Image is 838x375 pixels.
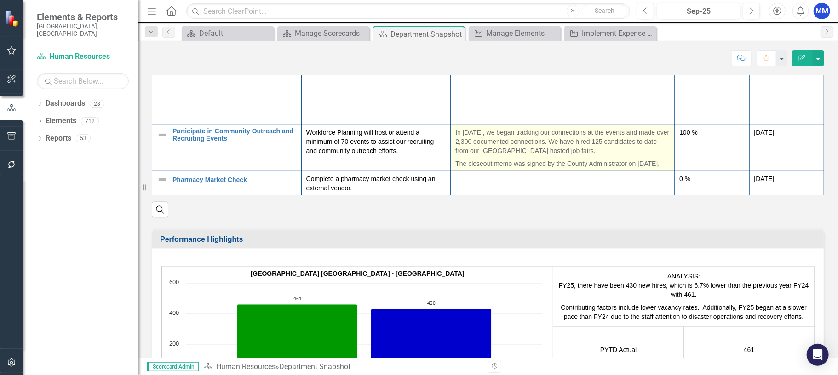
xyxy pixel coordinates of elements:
td: Double-Click to Edit [451,171,675,196]
img: ClearPoint Strategy [5,10,21,27]
span: [DATE] [754,175,775,182]
text: 200 [169,340,179,348]
td: ANALYSIS: [553,267,815,327]
div: Manage Scorecards [295,28,367,39]
div: » [203,362,481,372]
p: Contributing factors include lower vacancy rates. Additionally, FY25 began at a slower pace than ... [556,301,812,322]
div: 53 [76,135,91,142]
div: 0 % [679,174,744,183]
td: Double-Click to Edit [749,125,824,171]
img: Not Defined [157,130,168,141]
div: 100 % [679,128,744,137]
p: Workforce Planning will host or attend a minimum of 70 events to assist our recruiting and commun... [306,128,446,155]
a: Implement Expense Module in HRIS [567,28,654,39]
a: Participate in Community Outreach and Recruiting Events [172,128,297,142]
strong: [GEOGRAPHIC_DATA] [GEOGRAPHIC_DATA] - [GEOGRAPHIC_DATA] [251,270,465,278]
text: 400 [169,309,179,317]
input: Search Below... [37,73,129,89]
text: 430 [427,300,436,307]
div: Department Snapshot [279,362,350,371]
a: Manage Scorecards [280,28,367,39]
td: Double-Click to Edit Right Click for Context Menu [152,171,302,196]
span: Scorecard Admin [147,362,199,371]
text: 461 [293,295,302,302]
td: PYTD Actual [553,327,684,373]
h3: Performance Highlights [160,235,819,244]
p: The closeout memo was signed by the County Administrator on [DATE]. [455,157,670,168]
span: Elements & Reports [37,11,129,23]
div: Open Intercom Messenger [807,344,829,366]
a: Manage Elements [471,28,558,39]
td: 461 [684,327,815,373]
div: 28 [90,100,104,108]
div: Implement Expense Module in HRIS [582,28,654,39]
td: Double-Click to Edit [301,171,451,196]
div: Department Snapshot [390,28,463,40]
td: Double-Click to Edit [675,125,749,171]
img: Not Defined [157,174,168,185]
input: Search ClearPoint... [186,3,630,19]
td: Double-Click to Edit [451,125,675,171]
td: Double-Click to Edit [675,171,749,196]
a: Reports [46,133,71,144]
p: FY25, there have been 430 new hires, which is 6.7% lower than the previous year FY24 with 461. [556,281,812,301]
td: Double-Click to Edit Right Click for Context Menu [152,125,302,171]
a: Default [184,28,271,39]
small: [GEOGRAPHIC_DATA], [GEOGRAPHIC_DATA] [37,23,129,38]
text: 600 [169,278,179,286]
div: Default [199,28,271,39]
button: Sep-25 [657,3,740,19]
a: Human Resources [37,51,129,62]
td: Double-Click to Edit [749,171,824,196]
span: [DATE] [754,129,775,136]
a: Dashboards [46,98,85,109]
div: Manage Elements [486,28,558,39]
td: Double-Click to Edit [301,125,451,171]
a: Human Resources [216,362,276,371]
p: In [DATE], we began tracking our connections at the events and made over 2,300 documented connect... [455,128,670,157]
a: Elements [46,116,76,126]
span: Search [595,7,614,14]
div: Sep-25 [660,6,737,17]
div: 712 [81,117,99,125]
button: Search [582,5,628,17]
p: Complete a pharmacy market check using an external vendor. [306,174,446,193]
button: MM [814,3,830,19]
a: Pharmacy Market Check [172,176,297,183]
